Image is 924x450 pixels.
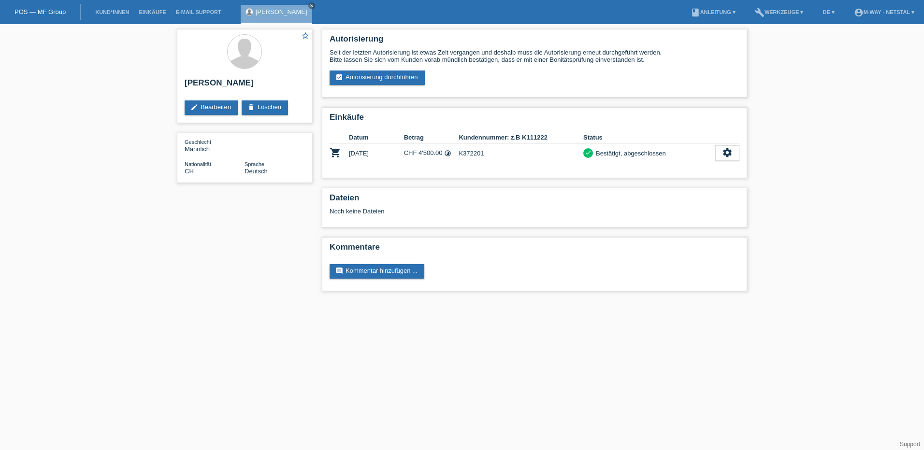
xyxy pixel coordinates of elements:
[404,143,459,163] td: CHF 4'500.00
[185,78,304,93] h2: [PERSON_NAME]
[330,193,739,208] h2: Dateien
[330,208,625,215] div: Noch keine Dateien
[349,132,404,143] th: Datum
[134,9,171,15] a: Einkäufe
[330,34,739,49] h2: Autorisierung
[593,148,666,158] div: Bestätigt, abgeschlossen
[185,139,211,145] span: Geschlecht
[245,161,264,167] span: Sprache
[185,168,194,175] span: Schweiz
[691,8,700,17] i: book
[301,31,310,40] i: star_border
[459,132,583,143] th: Kundennummer: z.B K111222
[309,3,314,8] i: close
[330,147,341,158] i: POSP00024120
[330,264,424,279] a: commentKommentar hinzufügen ...
[335,73,343,81] i: assignment_turned_in
[330,112,739,127] h2: Einkäufe
[849,9,919,15] a: account_circlem-way - Netstal ▾
[171,9,226,15] a: E-Mail Support
[330,49,739,63] div: Seit der letzten Autorisierung ist etwas Zeit vergangen und deshalb muss die Autorisierung erneut...
[818,9,839,15] a: DE ▾
[256,8,307,15] a: [PERSON_NAME]
[190,103,198,111] i: edit
[750,9,808,15] a: buildWerkzeuge ▾
[444,150,451,157] i: Fixe Raten (24 Raten)
[308,2,315,9] a: close
[335,267,343,275] i: comment
[585,149,592,156] i: check
[686,9,740,15] a: bookAnleitung ▾
[90,9,134,15] a: Kund*innen
[854,8,864,17] i: account_circle
[247,103,255,111] i: delete
[301,31,310,42] a: star_border
[583,132,715,143] th: Status
[185,138,245,153] div: Männlich
[722,147,733,158] i: settings
[245,168,268,175] span: Deutsch
[900,441,920,448] a: Support
[185,100,238,115] a: editBearbeiten
[242,100,288,115] a: deleteLöschen
[404,132,459,143] th: Betrag
[755,8,765,17] i: build
[349,143,404,163] td: [DATE]
[14,8,66,15] a: POS — MF Group
[459,143,583,163] td: K372201
[185,161,211,167] span: Nationalität
[330,242,739,257] h2: Kommentare
[330,70,425,85] a: assignment_turned_inAutorisierung durchführen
